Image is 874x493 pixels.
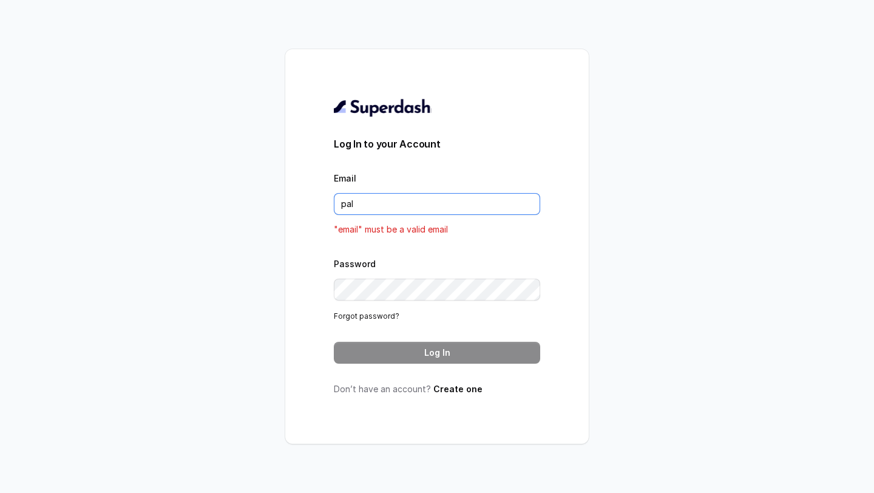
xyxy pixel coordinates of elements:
[334,259,376,269] label: Password
[334,193,540,215] input: youremail@example.com
[334,222,540,237] p: "email" must be a valid email
[334,98,432,117] img: light.svg
[334,137,540,151] h3: Log In to your Account
[334,383,540,395] p: Don’t have an account?
[334,311,399,321] a: Forgot password?
[334,173,356,183] label: Email
[433,384,483,394] a: Create one
[334,342,540,364] button: Log In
